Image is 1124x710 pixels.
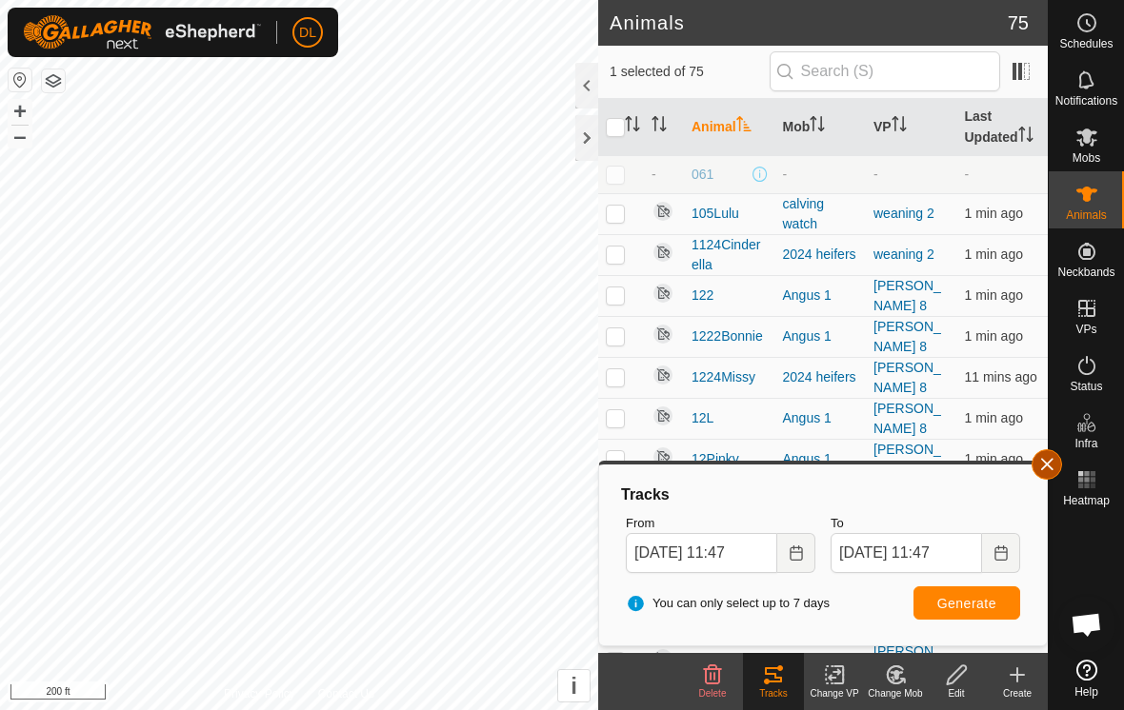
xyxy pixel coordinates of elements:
th: Last Updated [957,99,1049,156]
div: Change VP [804,686,865,700]
th: Mob [775,99,867,156]
a: weaning 2 [873,247,934,262]
div: 2024 heifers [783,245,859,265]
span: Infra [1074,438,1097,449]
button: Reset Map [9,69,31,91]
span: Animals [1066,209,1107,221]
span: You can only select up to 7 days [626,594,830,613]
img: returning off [652,323,674,345]
span: 122 [692,286,713,306]
span: Neckbands [1057,266,1114,278]
span: 5 Oct 2025 at 11:36 am [965,369,1037,385]
span: 5 Oct 2025 at 11:45 am [965,328,1023,344]
img: returning off [652,200,674,223]
span: 12Pinky [692,449,739,469]
a: weaning 2 [873,206,934,221]
div: Angus 1 [783,326,859,346]
div: Tracks [743,686,804,700]
button: – [9,125,31,148]
img: returning off [652,404,674,427]
span: - [652,167,656,182]
img: returning off [652,241,674,264]
span: 105Lulu [692,204,739,224]
app-display-virtual-paddock-transition: - [873,167,878,182]
span: 5 Oct 2025 at 11:45 am [965,451,1023,466]
span: 5 Oct 2025 at 11:45 am [965,206,1023,221]
img: returning off [652,364,674,386]
img: returning off [652,647,674,670]
div: - [783,165,859,185]
div: Edit [926,686,987,700]
img: Gallagher Logo [23,15,261,49]
div: Angus 1 [783,651,859,671]
div: Angus 1 [783,449,859,469]
div: Create [987,686,1048,700]
p-sorticon: Activate to sort [736,119,752,134]
img: returning off [652,445,674,468]
span: Notifications [1055,95,1117,107]
th: Animal [684,99,775,156]
span: 1222Bonnie [692,326,763,346]
button: i [558,670,590,701]
div: Angus 1 [783,408,859,428]
th: VP [866,99,957,156]
a: Privacy Policy [224,685,295,702]
div: calving watch [783,194,859,234]
div: Change Mob [865,686,926,700]
img: returning off [652,282,674,305]
button: + [9,100,31,123]
a: [PERSON_NAME] 8 [873,442,941,477]
h2: Animals [610,11,1008,34]
span: 5 Oct 2025 at 11:46 am [965,287,1023,303]
button: Map Layers [42,69,65,92]
p-sorticon: Activate to sort [1018,129,1034,145]
span: Help [1074,686,1098,698]
span: 5 Oct 2025 at 11:46 am [965,410,1023,425]
a: [PERSON_NAME] 8 [873,401,941,436]
button: Generate [913,586,1020,620]
span: Generate [937,596,996,611]
span: Schedules [1059,38,1113,49]
span: 1224Missy [692,367,755,387]
label: From [626,514,815,533]
span: - [965,167,970,182]
span: Heatmap [1063,495,1110,506]
span: Mobs [1073,152,1100,164]
div: Tracks [618,483,1028,506]
a: [PERSON_NAME] 8 [873,319,941,354]
input: Search (S) [770,51,1000,91]
span: 1 selected of 75 [610,62,770,82]
a: [PERSON_NAME] 8 [873,360,941,395]
span: 75 [1008,9,1029,37]
button: Choose Date [982,533,1020,573]
a: Contact Us [318,685,374,702]
a: [PERSON_NAME] 8 [873,278,941,313]
p-sorticon: Activate to sort [810,119,825,134]
p-sorticon: Activate to sort [652,119,667,134]
label: To [831,514,1020,533]
div: Open chat [1058,596,1115,653]
a: Help [1049,652,1124,705]
span: i [571,673,577,699]
div: Angus 1 [783,286,859,306]
span: Status [1070,381,1102,392]
div: 2024 heifers [783,367,859,387]
span: DL [299,23,316,43]
span: 1519 [692,651,721,671]
button: Choose Date [777,533,815,573]
span: VPs [1075,324,1096,335]
p-sorticon: Activate to sort [892,119,907,134]
p-sorticon: Activate to sort [625,119,640,134]
span: 061 [692,165,713,185]
span: Delete [699,688,727,699]
span: 5 Oct 2025 at 11:45 am [965,247,1023,262]
span: 12L [692,408,713,428]
span: 1124Cinderella [692,235,768,275]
